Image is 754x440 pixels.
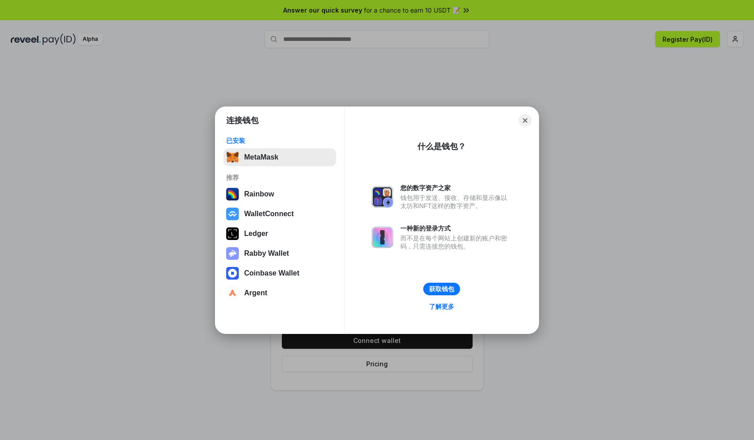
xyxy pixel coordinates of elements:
[244,153,278,161] div: MetaMask
[226,115,259,126] h1: 连接钱包
[224,225,336,243] button: Ledger
[400,234,512,250] div: 而不是在每个网站上创建新的账户和密码，只需连接您的钱包。
[372,186,393,208] img: svg+xml,%3Csvg%20xmlns%3D%22http%3A%2F%2Fwww.w3.org%2F2000%2Fsvg%22%20fill%3D%22none%22%20viewBox...
[244,190,274,198] div: Rainbow
[224,284,336,302] button: Argent
[417,141,466,152] div: 什么是钱包？
[244,230,268,238] div: Ledger
[226,137,333,145] div: 已安装
[224,185,336,203] button: Rainbow
[372,227,393,248] img: svg+xml,%3Csvg%20xmlns%3D%22http%3A%2F%2Fwww.w3.org%2F2000%2Fsvg%22%20fill%3D%22none%22%20viewBox...
[429,285,454,293] div: 获取钱包
[244,269,299,277] div: Coinbase Wallet
[226,151,239,164] img: svg+xml,%3Csvg%20fill%3D%22none%22%20height%3D%2233%22%20viewBox%3D%220%200%2035%2033%22%20width%...
[244,289,267,297] div: Argent
[224,244,336,262] button: Rabby Wallet
[226,287,239,299] img: svg+xml,%3Csvg%20width%3D%2228%22%20height%3D%2228%22%20viewBox%3D%220%200%2028%2028%22%20fill%3D...
[400,184,512,192] div: 您的数字资产之家
[424,301,460,312] a: 了解更多
[224,264,336,282] button: Coinbase Wallet
[423,283,460,295] button: 获取钱包
[226,247,239,260] img: svg+xml,%3Csvg%20xmlns%3D%22http%3A%2F%2Fwww.w3.org%2F2000%2Fsvg%22%20fill%3D%22none%22%20viewBox...
[226,188,239,200] img: svg+xml,%3Csvg%20width%3D%22120%22%20height%3D%22120%22%20viewBox%3D%220%200%20120%20120%22%20fil...
[244,249,289,258] div: Rabby Wallet
[519,114,531,127] button: Close
[226,267,239,280] img: svg+xml,%3Csvg%20width%3D%2228%22%20height%3D%2228%22%20viewBox%3D%220%200%2028%2028%22%20fill%3D...
[400,224,512,232] div: 一种新的登录方式
[429,302,454,311] div: 了解更多
[226,173,333,182] div: 推荐
[226,208,239,220] img: svg+xml,%3Csvg%20width%3D%2228%22%20height%3D%2228%22%20viewBox%3D%220%200%2028%2028%22%20fill%3D...
[400,194,512,210] div: 钱包用于发送、接收、存储和显示像以太坊和NFT这样的数字资产。
[224,205,336,223] button: WalletConnect
[224,148,336,166] button: MetaMask
[226,227,239,240] img: svg+xml,%3Csvg%20xmlns%3D%22http%3A%2F%2Fwww.w3.org%2F2000%2Fsvg%22%20width%3D%2228%22%20height%3...
[244,210,294,218] div: WalletConnect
